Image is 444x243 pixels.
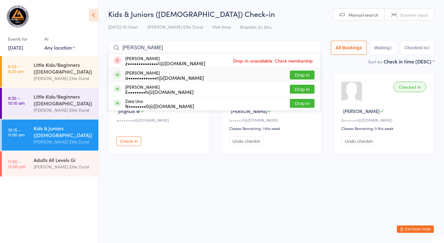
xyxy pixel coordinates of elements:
[8,44,23,51] a: [DATE]
[44,34,75,44] div: At
[125,84,194,94] div: [PERSON_NAME]
[125,75,204,80] div: a•••••••••••••r@[DOMAIN_NAME]
[108,41,321,55] input: Search
[229,136,264,146] button: Undo checkin
[108,24,138,30] span: [DATE] 10:15am
[232,56,314,65] span: Drop-in unavailable: Check membership
[229,126,316,131] div: Classes Remaining: 1 this week
[34,61,93,75] div: Little Kids/Beginners ([DEMOGRAPHIC_DATA])
[125,56,205,66] div: [PERSON_NAME]
[117,117,203,123] div: s••••••••y@[DOMAIN_NAME]
[125,103,194,108] div: N••••••••0@[DOMAIN_NAME]
[400,12,428,18] span: Scanner input
[427,45,430,50] div: 2
[290,71,314,79] button: Drop in
[108,9,434,19] h2: Kids & Juniors ([DEMOGRAPHIC_DATA]) Check-in
[384,58,434,65] div: Check in time (DESC)
[147,24,203,30] span: [PERSON_NAME] Elite Dural
[393,82,426,92] div: Checked in
[343,108,380,114] span: [PERSON_NAME]
[8,95,25,105] time: 9:30 - 10:10 am
[8,64,24,74] time: 8:55 - 9:30 am
[34,93,93,107] div: Little Kids/Beginners ([DEMOGRAPHIC_DATA])
[240,24,272,30] span: Brazilian Jiu Jitsu
[229,117,316,123] div: L••••••7@[DOMAIN_NAME]
[2,151,98,176] a: 11:00 -12:00 pmAdults All Levels Gi[PERSON_NAME] Elite Dural
[331,41,367,55] button: All Bookings
[34,163,93,170] div: [PERSON_NAME] Elite Dural
[368,59,382,65] label: Sort by
[44,44,75,51] div: Any location
[125,61,205,66] div: z••••••••••••••1@[DOMAIN_NAME]
[2,119,98,151] a: 10:15 -11:00 amKids & Juniors ([DEMOGRAPHIC_DATA])[PERSON_NAME] Elite Dural
[2,88,98,119] a: 9:30 -10:10 amLittle Kids/Beginners ([DEMOGRAPHIC_DATA])[PERSON_NAME] Elite Dural
[125,99,194,108] div: Zara Uno
[341,136,376,146] button: Undo checkin
[8,127,25,137] time: 10:15 - 11:00 am
[8,159,26,169] time: 11:00 - 12:00 pm
[34,125,93,138] div: Kids & Juniors ([DEMOGRAPHIC_DATA])
[370,41,397,55] button: Waiting1
[348,12,378,18] span: Manual search
[118,108,140,114] span: Jinghua W
[290,85,314,94] button: Drop in
[34,156,93,163] div: Adults All Levels Gi
[125,70,204,80] div: [PERSON_NAME]
[212,24,231,30] span: Mat Area
[8,34,38,44] div: Events for
[231,108,267,114] span: [PERSON_NAME]
[290,99,314,108] button: Drop in
[397,225,434,233] button: Exit kiosk mode
[400,41,435,55] button: Checked in2
[341,126,428,131] div: Classes Remaining: 0 this week
[341,117,428,123] div: A•••••••1@[DOMAIN_NAME]
[125,89,194,94] div: E••••••••h@[DOMAIN_NAME]
[6,5,29,28] img: Gracie Elite Jiu Jitsu Dural
[390,45,392,50] div: 1
[117,136,141,146] button: Check in
[34,138,93,145] div: [PERSON_NAME] Elite Dural
[34,107,93,114] div: [PERSON_NAME] Elite Dural
[2,56,98,87] a: 8:55 -9:30 amLittle Kids/Beginners ([DEMOGRAPHIC_DATA])[PERSON_NAME] Elite Dural
[34,75,93,82] div: [PERSON_NAME] Elite Dural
